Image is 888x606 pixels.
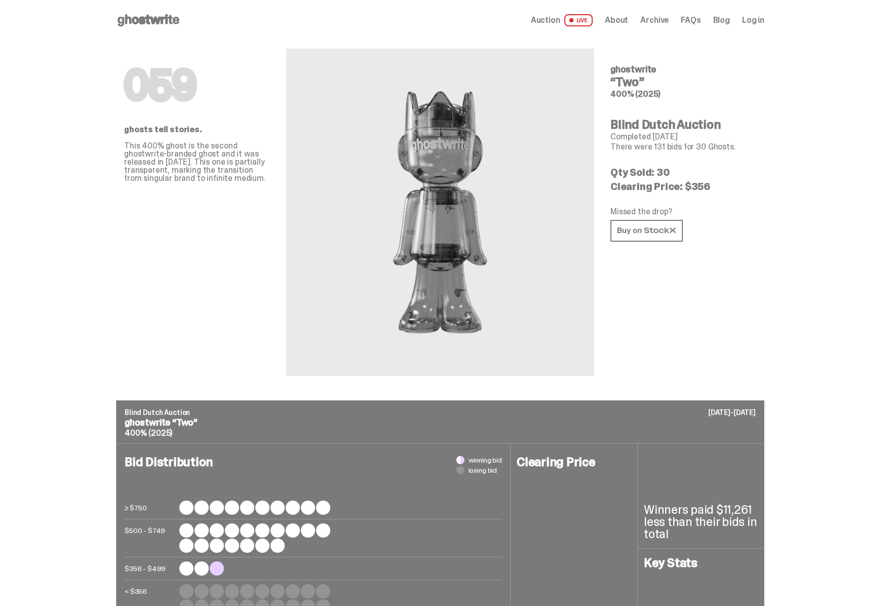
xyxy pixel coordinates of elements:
h4: “Two” [610,76,756,88]
span: Auction [531,16,560,24]
p: ghosts tell stories. [124,126,270,134]
a: FAQs [681,16,701,24]
span: 400% (2025) [610,89,661,99]
a: Blog [713,16,730,24]
p: There were 131 bids for 30 Ghosts. [610,143,756,151]
span: LIVE [564,14,593,26]
p: Blind Dutch Auction [125,409,756,416]
p: $500 - $749 [125,523,175,553]
span: losing bid [469,467,497,474]
h4: Clearing Price [517,456,631,468]
p: ghostwrite “Two” [125,418,756,427]
p: This 400% ghost is the second ghostwrite-branded ghost and it was released in [DATE]. This one is... [124,142,270,182]
p: [DATE]-[DATE] [708,409,756,416]
a: About [605,16,628,24]
a: Log in [742,16,764,24]
p: Qty Sold: 30 [610,167,756,177]
p: Winners paid $11,261 less than their bids in total [644,504,758,540]
p: $356 - $499 [125,561,175,576]
span: ghostwrite [610,63,656,75]
span: 400% (2025) [125,428,172,438]
a: Archive [640,16,669,24]
p: ≥ $750 [125,501,175,515]
h4: Blind Dutch Auction [610,119,756,131]
p: Completed [DATE] [610,133,756,141]
p: Clearing Price: $356 [610,181,756,192]
h4: Key Stats [644,557,758,569]
p: Missed the drop? [610,208,756,216]
h1: 059 [124,65,270,105]
span: winning bid [469,457,502,464]
a: Auction LIVE [531,14,593,26]
h4: Bid Distribution [125,456,502,501]
img: ghostwrite&ldquo;Two&rdquo; [329,73,552,352]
